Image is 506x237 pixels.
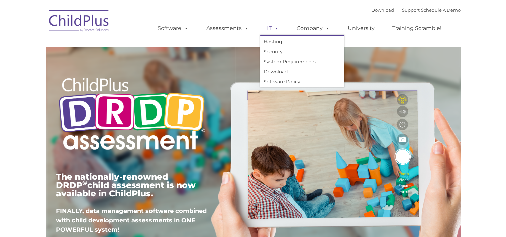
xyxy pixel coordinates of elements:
[260,77,344,87] a: Software Policy
[260,22,286,35] a: IT
[386,22,449,35] a: Training Scramble!!
[56,172,196,199] span: The nationally-renowned DRDP child assessment is now available in ChildPlus.
[260,36,344,47] a: Hosting
[371,7,394,13] a: Download
[290,22,337,35] a: Company
[260,57,344,67] a: System Requirements
[260,67,344,77] a: Download
[421,7,461,13] a: Schedule A Demo
[402,7,420,13] a: Support
[151,22,195,35] a: Software
[260,47,344,57] a: Security
[56,207,207,233] span: FINALLY, data management software combined with child development assessments in ONE POWERFUL sys...
[200,22,256,35] a: Assessments
[371,7,461,13] font: |
[56,69,208,161] img: Copyright - DRDP Logo Light
[341,22,381,35] a: University
[82,179,87,187] sup: ©
[46,5,113,39] img: ChildPlus by Procare Solutions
